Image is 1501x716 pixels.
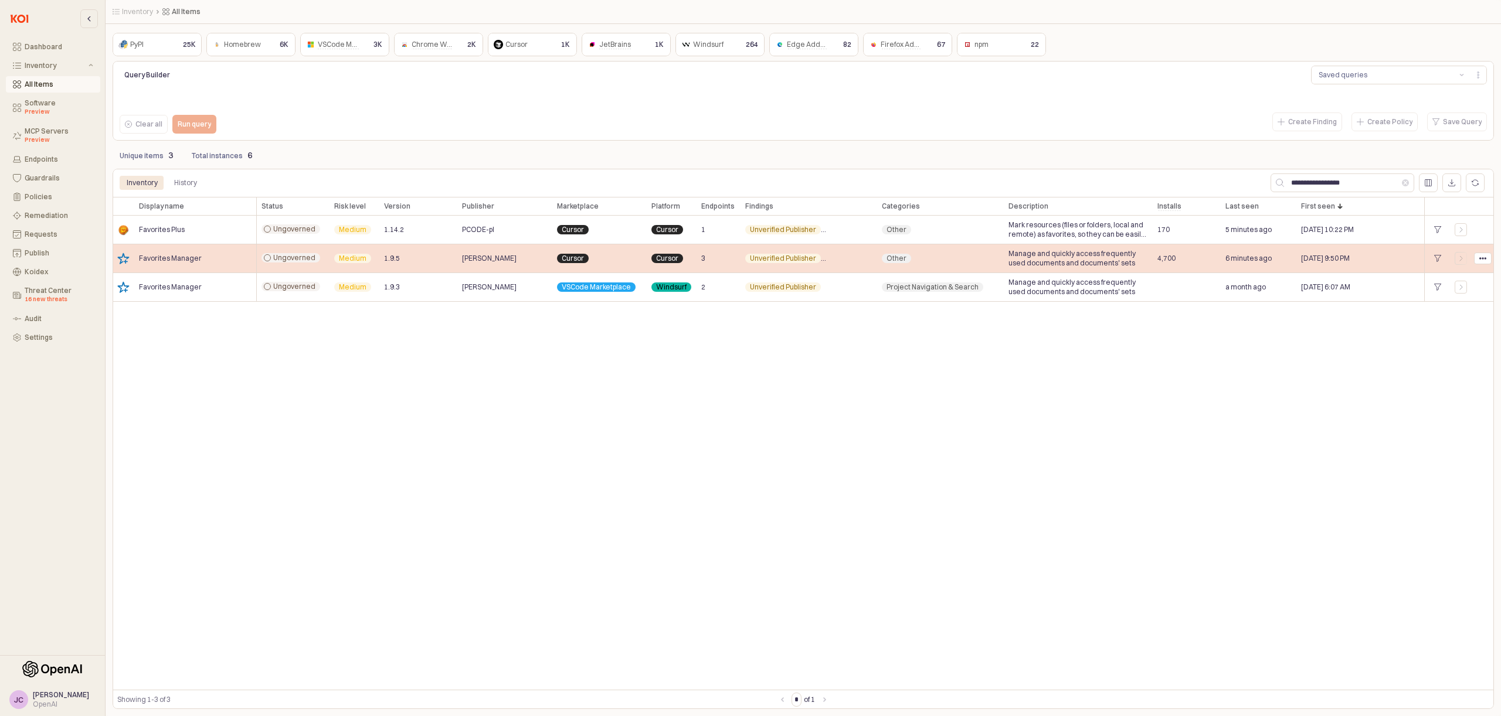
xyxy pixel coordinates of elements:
button: Policies [6,189,100,205]
button: MCP Servers [6,123,100,149]
div: Inventory [120,176,165,190]
span: 1.9.5 [384,254,400,263]
span: Project Navigation & Search [887,282,979,292]
span: Low Install Count [828,225,882,234]
p: 1K [561,39,570,50]
div: History [174,176,197,190]
p: Save Query [1443,117,1482,127]
span: Ungoverned [273,253,315,262]
button: Clear [1402,179,1409,186]
div: Software [25,99,93,117]
button: Software [6,95,100,121]
div: Cursor [505,39,528,50]
p: Create Finding [1288,117,1337,127]
button: Run query [172,115,216,134]
span: Manage and quickly access frequently used documents and documents' sets [1008,278,1148,296]
span: Favorites Plus [139,225,185,234]
span: Status [262,202,283,211]
div: Preview [25,107,93,117]
p: 82 [843,39,851,50]
p: 25K [183,39,196,50]
span: Cursor [562,225,584,234]
span: Chrome Web Store [412,40,474,49]
span: 1.9.3 [384,282,400,292]
p: 2K [467,39,476,50]
div: History [167,176,204,190]
button: All Items [6,76,100,93]
span: [DATE] 10:22 PM [1301,225,1354,234]
div: Preview [25,135,93,145]
button: Koidex [6,264,100,280]
span: First seen [1301,202,1335,211]
span: Findings [745,202,773,211]
span: [DATE] 6:07 AM [1301,282,1350,292]
span: 5 minutes ago [1225,225,1272,234]
span: 1 [701,225,705,234]
button: Remediation [6,207,100,224]
div: Edge Add-ons82 [769,33,858,56]
span: Publisher [462,202,494,211]
div: Firefox Add-ons67 [863,33,952,56]
p: Create Policy [1367,117,1412,127]
span: Ungoverned [273,224,315,234]
button: Dashboard [6,39,100,55]
span: Publisher Low Install Count [828,254,914,263]
p: 264 [746,39,758,50]
iframe: QueryBuildingItay [120,89,1487,112]
span: Display name [139,202,184,211]
div: PyPI25K [113,33,202,56]
div: Table toolbar [113,690,1494,709]
span: Cursor [656,254,678,263]
div: npm22 [957,33,1046,56]
span: Ungoverned [273,282,315,291]
span: Platform [651,202,680,211]
p: 6K [280,39,288,50]
button: Create Policy [1351,112,1418,131]
p: 22 [1031,39,1039,50]
span: Risk level [334,202,366,211]
p: 67 [937,39,945,50]
div: Requests [25,230,93,238]
div: JC [14,694,23,705]
div: Audit [25,315,93,323]
p: Run query [178,120,211,129]
div: VSCode Marketplace3K [300,33,389,56]
span: Endpoints [701,202,735,211]
span: Cursor [656,225,678,234]
span: Categories [882,202,920,211]
span: 1.14.2 [384,225,404,234]
button: Inventory [6,57,100,74]
div: Threat Center [25,287,93,304]
div: 16 new threats [25,295,93,304]
span: PCODE-pl [462,225,494,234]
span: Medium [339,254,366,263]
span: Last seen [1225,202,1259,211]
span: Cursor [562,254,584,263]
p: Total instances [192,151,243,161]
p: 3 [168,149,173,162]
button: Clear all [120,115,168,134]
div: + [1429,222,1445,237]
span: Other [887,254,906,263]
div: OpenAI [33,700,89,709]
p: Clear all [135,120,162,129]
span: Favorites Manager [139,254,202,263]
button: Show suggestions [1455,66,1469,84]
button: Requests [6,226,100,243]
div: Policies [25,193,93,201]
button: Create Finding [1272,112,1342,131]
span: [DATE] 9:50 PM [1301,254,1350,263]
button: Save Query [1427,112,1487,131]
p: 1K [655,39,664,50]
span: [PERSON_NAME] [462,282,517,292]
button: Menu [1469,66,1487,84]
div: Koidex [25,268,93,276]
p: Query Builder [124,70,276,80]
span: Version [384,202,410,211]
span: Manage and quickly access frequently used documents and documents' sets [1008,249,1148,268]
div: Cursor1K [488,33,577,56]
label: of 1 [804,694,815,705]
div: Homebrew6K [206,33,296,56]
span: 2 [701,282,705,292]
p: 3K [373,39,382,50]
